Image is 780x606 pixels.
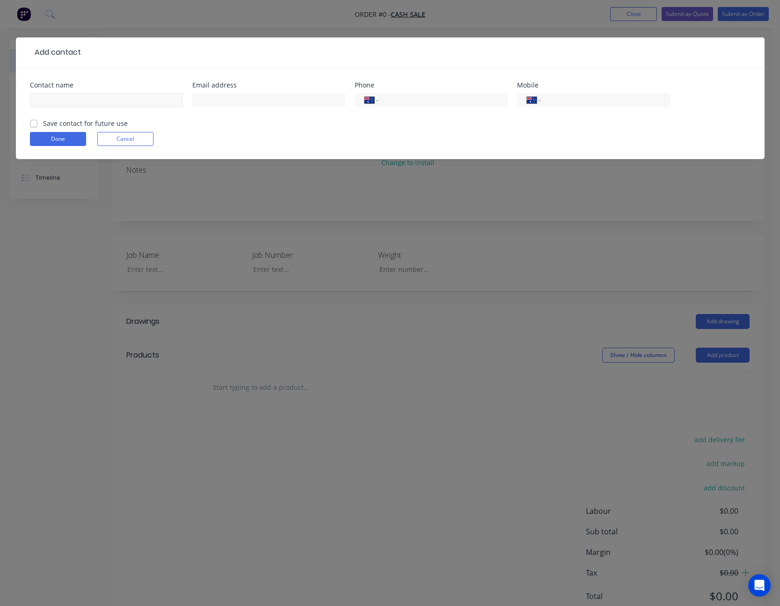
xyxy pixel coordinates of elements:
[517,82,670,88] div: Mobile
[43,118,128,128] label: Save contact for future use
[355,82,508,88] div: Phone
[30,82,183,88] div: Contact name
[30,47,81,58] div: Add contact
[748,574,771,597] div: Open Intercom Messenger
[97,132,153,146] button: Cancel
[192,82,345,88] div: Email address
[30,132,86,146] button: Done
